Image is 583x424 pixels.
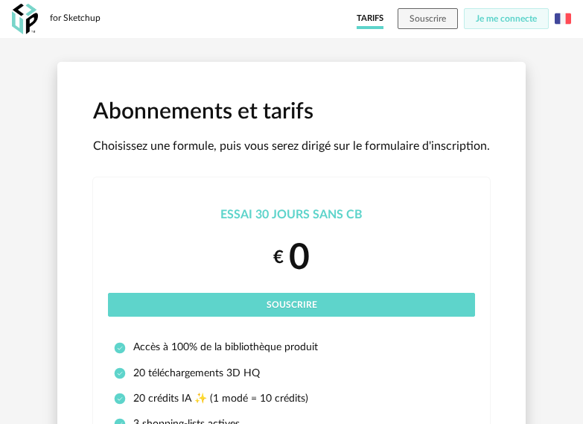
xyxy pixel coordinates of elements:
[93,139,490,154] p: Choisissez une formule, puis vous serez dirigé sur le formulaire d'inscription.
[50,13,101,25] div: for Sketchup
[398,8,458,29] button: Souscrire
[464,8,549,29] button: Je me connecte
[289,240,310,276] span: 0
[476,14,537,23] span: Je me connecte
[93,98,490,127] h1: Abonnements et tarifs
[108,207,475,223] div: Essai 30 jours sans CB
[555,10,571,27] img: fr
[114,367,469,380] li: 20 téléchargements 3D HQ
[357,8,383,29] a: Tarifs
[108,293,475,317] button: Souscrire
[114,392,469,405] li: 20 crédits IA ✨ (1 modé = 10 crédits)
[114,341,469,354] li: Accès à 100% de la bibliothèque produit
[267,300,317,309] span: Souscrire
[410,14,446,23] span: Souscrire
[12,4,38,34] img: OXP
[273,247,284,270] small: €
